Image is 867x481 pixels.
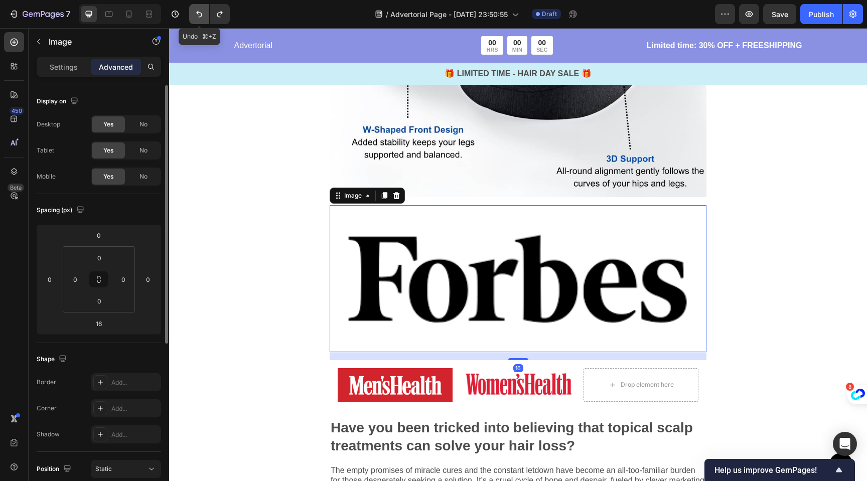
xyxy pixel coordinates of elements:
input: 16 [89,316,109,331]
span: No [139,146,148,155]
div: Add... [111,430,159,439]
div: Publish [809,9,834,20]
div: Border [37,378,56,387]
div: Desktop [37,120,60,129]
button: Save [763,4,796,24]
p: Have you been tricked into believing that topical scalp treatments can solve your hair loss? [162,391,536,427]
div: 16 [344,336,354,344]
button: Publish [800,4,842,24]
span: Save [772,10,788,19]
input: 0 [89,228,109,243]
div: Tablet [37,146,54,155]
div: Image [173,163,195,172]
button: Static [91,460,161,478]
input: 0 [42,272,57,287]
span: Help us improve GemPages! [714,465,833,475]
span: Advertorial Page - [DATE] 23:50:55 [390,9,508,20]
div: Add... [111,378,159,387]
img: gempages_585751277816775515-c9035c04-0559-4759-8e2b-cc57ed7b7d6b.jpg [292,340,406,374]
button: Show survey - Help us improve GemPages! [714,464,845,476]
span: No [139,120,148,129]
div: Display on [37,95,80,108]
div: Position [37,462,73,476]
div: 450 [10,107,24,115]
span: Draft [542,10,557,19]
iframe: Design area [169,28,867,481]
div: Beta [8,184,24,192]
img: gempages_585751277816775515-abd3382b-04ba-4807-8367-1ad0108cb971.jpg [169,340,283,374]
span: No [139,172,148,181]
input: 0 [140,272,156,287]
span: Static [95,465,112,472]
input: 0px [68,272,83,287]
button: 7 [4,4,75,24]
div: Open Intercom Messenger [833,432,857,456]
div: Undo/Redo [189,4,230,24]
span: / [386,9,388,20]
div: Add... [111,404,159,413]
span: Yes [103,172,113,181]
span: Yes [103,146,113,155]
div: Shape [37,353,69,366]
div: Drop element here [452,353,505,361]
p: 7 [66,8,70,20]
p: Advanced [99,62,133,72]
input: 0px [89,250,109,265]
div: Mobile [37,172,56,181]
div: Spacing (px) [37,204,86,217]
input: 0px [89,293,109,308]
span: Yes [103,120,113,129]
p: Image [49,36,134,48]
input: 0px [116,272,131,287]
div: Corner [37,404,57,413]
div: Shadow [37,430,60,439]
p: Settings [50,62,78,72]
